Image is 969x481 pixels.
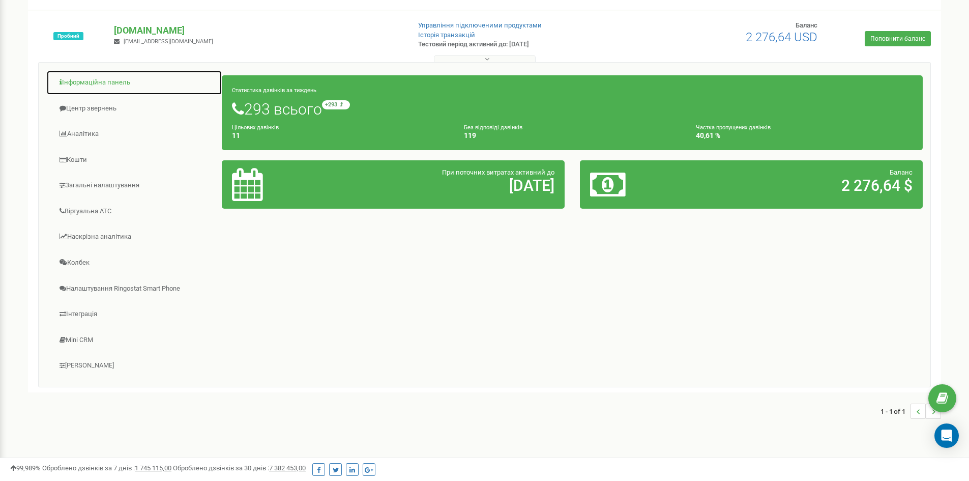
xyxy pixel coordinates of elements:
a: Поповнити баланс [865,31,931,46]
a: Загальні налаштування [46,173,222,198]
nav: ... [880,393,941,429]
span: При поточних витратах активний до [442,168,554,176]
a: Центр звернень [46,96,222,121]
p: Тестовий період активний до: [DATE] [418,40,630,49]
h1: 293 всього [232,100,913,118]
span: Баланс [890,168,913,176]
h4: 119 [464,132,681,139]
a: Інформаційна панель [46,70,222,95]
small: Без відповіді дзвінків [464,124,522,131]
a: Наскрізна аналітика [46,224,222,249]
small: Частка пропущених дзвінків [696,124,771,131]
h4: 40,61 % [696,132,913,139]
span: 2 276,64 USD [746,30,817,44]
span: Баланс [796,21,817,29]
span: Пробний [53,32,83,40]
a: Кошти [46,148,222,173]
a: Управління підключеними продуктами [418,21,542,29]
small: Цільових дзвінків [232,124,279,131]
a: Історія транзакцій [418,31,475,39]
a: Віртуальна АТС [46,199,222,224]
u: 7 382 453,00 [269,464,306,472]
a: Колбек [46,250,222,275]
a: Інтеграція [46,302,222,327]
div: Open Intercom Messenger [934,423,959,448]
h2: 2 276,64 $ [702,177,913,194]
small: +293 [322,100,350,109]
span: Оброблено дзвінків за 7 днів : [42,464,171,472]
span: [EMAIL_ADDRESS][DOMAIN_NAME] [124,38,213,45]
a: Аналiтика [46,122,222,147]
u: 1 745 115,00 [135,464,171,472]
small: Статистика дзвінків за тиждень [232,87,316,94]
h2: [DATE] [344,177,554,194]
p: [DOMAIN_NAME] [114,24,401,37]
a: [PERSON_NAME] [46,353,222,378]
a: Налаштування Ringostat Smart Phone [46,276,222,301]
span: 99,989% [10,464,41,472]
span: 1 - 1 of 1 [880,404,911,419]
a: Mini CRM [46,328,222,353]
h4: 11 [232,132,449,139]
span: Оброблено дзвінків за 30 днів : [173,464,306,472]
